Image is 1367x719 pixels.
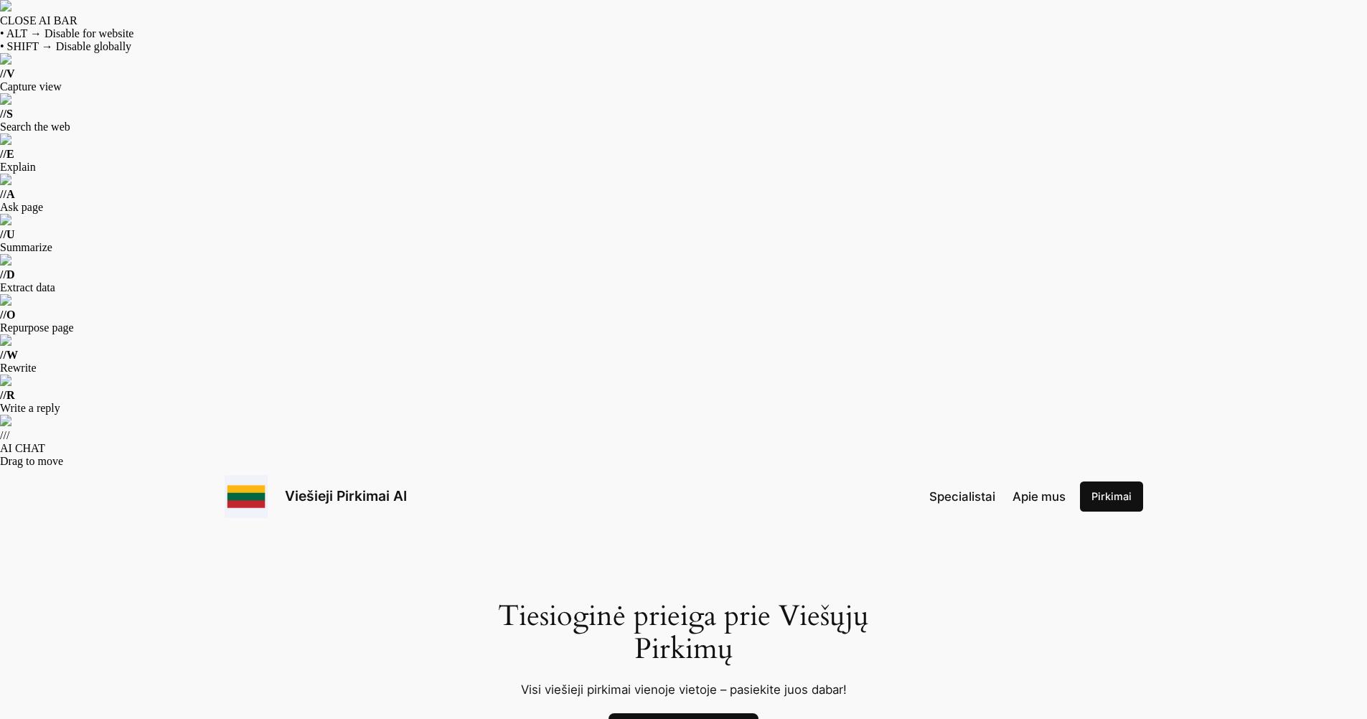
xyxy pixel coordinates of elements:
[225,475,268,518] img: Viešieji pirkimai logo
[1080,481,1143,512] a: Pirkimai
[929,489,995,504] span: Specialistai
[285,487,407,504] a: Viešieji Pirkimai AI
[481,600,886,666] h1: Tiesioginė prieiga prie Viešųjų Pirkimų
[929,487,995,506] a: Specialistai
[481,680,886,699] p: Visi viešieji pirkimai vienoje vietoje – pasiekite juos dabar!
[929,487,1066,506] nav: Navigation
[1013,487,1066,506] a: Apie mus
[1013,489,1066,504] span: Apie mus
